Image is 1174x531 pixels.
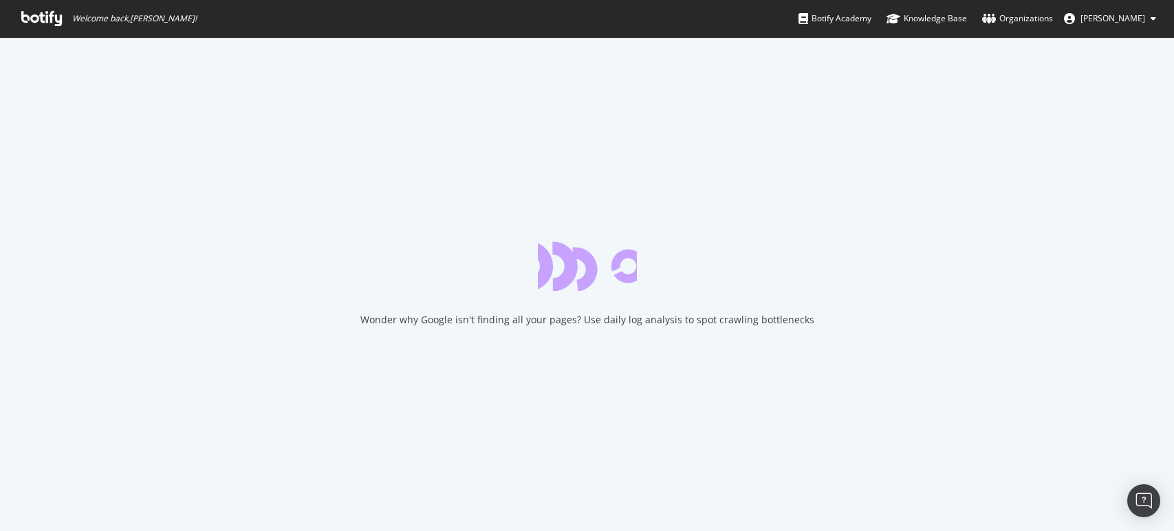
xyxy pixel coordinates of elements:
[982,12,1053,25] div: Organizations
[538,241,637,291] div: animation
[360,313,814,327] div: Wonder why Google isn't finding all your pages? Use daily log analysis to spot crawling bottlenecks
[887,12,967,25] div: Knowledge Base
[1053,8,1167,30] button: [PERSON_NAME]
[1127,484,1160,517] div: Open Intercom Messenger
[798,12,871,25] div: Botify Academy
[1080,12,1145,24] span: Claire Ruffin
[72,13,197,24] span: Welcome back, [PERSON_NAME] !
